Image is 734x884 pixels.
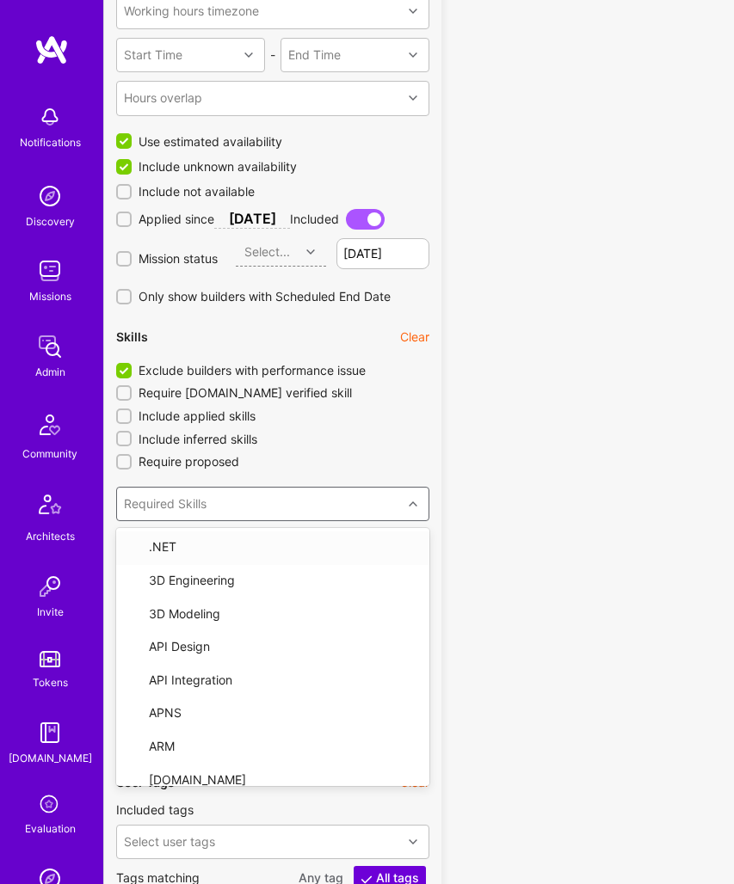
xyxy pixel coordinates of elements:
[409,94,417,102] i: icon Chevron
[116,328,148,346] div: Skills
[26,528,75,545] div: Architects
[33,179,67,213] img: discovery
[139,288,391,305] span: Only show builders with Scheduled End Date
[336,238,429,269] input: Latest start date...
[25,820,76,838] div: Evaluation
[34,34,69,65] img: logo
[306,248,315,256] i: icon Chevron
[244,51,253,59] i: icon Chevron
[22,445,77,463] div: Community
[116,801,194,818] label: Included tags
[126,538,419,558] div: .NET
[288,46,341,64] div: End Time
[33,329,67,364] img: admin teamwork
[37,604,64,621] div: Invite
[409,51,417,59] i: icon Chevron
[139,133,282,150] span: Use estimated availability
[139,158,297,175] span: Include unknown availability
[139,362,366,379] span: Exclude builders with performance issue
[33,569,67,604] img: Invite
[265,46,281,64] div: -
[400,328,429,346] button: Clear
[9,750,92,767] div: [DOMAIN_NAME]
[33,715,67,750] img: guide book
[33,100,67,134] img: bell
[139,384,352,402] span: Require [DOMAIN_NAME] verified skill
[26,213,75,230] div: Discovery
[33,674,68,691] div: Tokens
[126,771,419,791] div: [DOMAIN_NAME]
[409,7,417,15] i: icon Chevron
[124,495,207,513] div: Required Skills
[29,288,71,305] div: Missions
[139,250,218,267] span: Mission status
[244,243,290,261] div: Select...
[29,404,71,445] img: Community
[40,651,60,667] img: tokens
[124,46,182,64] div: Start Time
[126,638,419,658] div: API Design
[139,453,239,470] span: Require proposed
[126,572,419,592] div: 3D Engineering
[29,487,71,528] img: Architects
[33,254,67,288] img: teamwork
[139,408,256,425] span: Include applied skills
[126,672,419,691] div: API Integration
[35,790,65,820] i: icon SelectionTeam
[126,738,419,758] div: ARM
[139,211,214,228] span: Applied since
[20,134,81,151] div: Notifications
[126,605,419,625] div: 3D Modeling
[124,3,259,20] div: Working hours timezone
[290,211,339,228] span: Included
[409,500,417,508] i: icon Chevron
[409,838,417,846] i: icon Chevron
[139,431,257,448] span: Include inferred skills
[124,833,215,850] div: Select user tags
[35,364,65,381] div: Admin
[139,183,255,200] span: Include not available
[124,90,202,107] div: Hours overlap
[126,704,419,724] div: APNS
